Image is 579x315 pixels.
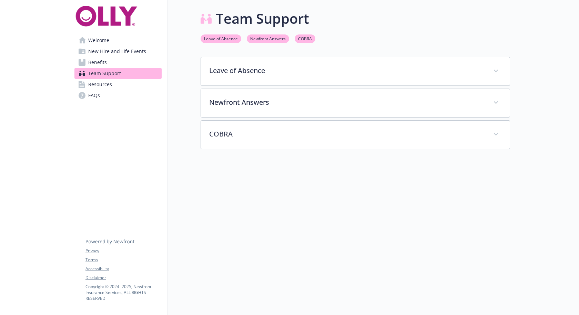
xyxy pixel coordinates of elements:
[88,35,109,46] span: Welcome
[85,257,161,263] a: Terms
[209,97,485,108] p: Newfront Answers
[85,284,161,301] p: Copyright © 2024 - 2025 , Newfront Insurance Services, ALL RIGHTS RESERVED
[216,8,309,29] h1: Team Support
[201,121,510,149] div: COBRA
[201,89,510,117] div: Newfront Answers
[201,57,510,85] div: Leave of Absence
[88,68,121,79] span: Team Support
[74,68,162,79] a: Team Support
[85,266,161,272] a: Accessibility
[88,90,100,101] span: FAQs
[88,79,112,90] span: Resources
[209,129,485,139] p: COBRA
[295,35,315,42] a: COBRA
[74,90,162,101] a: FAQs
[88,46,146,57] span: New Hire and Life Events
[85,248,161,254] a: Privacy
[209,65,485,76] p: Leave of Absence
[74,79,162,90] a: Resources
[74,57,162,68] a: Benefits
[74,46,162,57] a: New Hire and Life Events
[247,35,289,42] a: Newfront Answers
[88,57,107,68] span: Benefits
[201,35,241,42] a: Leave of Absence
[74,35,162,46] a: Welcome
[85,275,161,281] a: Disclaimer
